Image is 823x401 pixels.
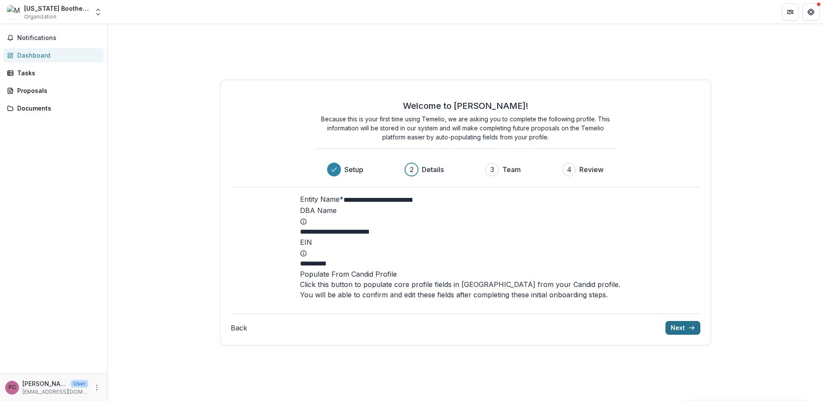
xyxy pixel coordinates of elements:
[315,114,616,142] p: Because this is your first time using Temelio, we are asking you to complete the following profil...
[92,382,102,393] button: More
[22,379,67,388] p: [PERSON_NAME]
[24,4,89,13] div: [US_STATE] Bootheel Regional Consortium Incorporated
[410,164,414,175] div: 2
[24,13,56,21] span: Organization
[3,48,104,62] a: Dashboard
[403,101,528,111] h2: Welcome to [PERSON_NAME]!
[71,380,88,388] p: User
[17,34,100,42] span: Notifications
[802,3,820,21] button: Get Help
[300,279,631,300] p: Click this button to populate core profile fields in [GEOGRAPHIC_DATA] from your Candid profile. ...
[231,323,247,333] button: Back
[92,3,104,21] button: Open entity switcher
[17,86,97,95] div: Proposals
[344,164,363,175] h3: Setup
[327,163,603,176] div: Progress
[22,388,88,396] p: [EMAIL_ADDRESS][DOMAIN_NAME]
[3,101,104,115] a: Documents
[3,83,104,98] a: Proposals
[300,269,397,279] button: Populate From Candid Profile
[300,238,631,258] label: EIN
[300,206,631,226] label: DBA Name
[3,66,104,80] a: Tasks
[9,385,16,390] div: Patricia Cope
[3,31,104,45] button: Notifications
[782,3,799,21] button: Partners
[17,104,97,113] div: Documents
[422,164,444,175] h3: Details
[7,5,21,19] img: Missouri Bootheel Regional Consortium Incorporated
[17,68,97,77] div: Tasks
[502,164,521,175] h3: Team
[490,164,494,175] div: 3
[579,164,603,175] h3: Review
[567,164,572,175] div: 4
[300,195,343,204] label: Entity Name
[17,51,97,60] div: Dashboard
[665,321,700,335] button: Next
